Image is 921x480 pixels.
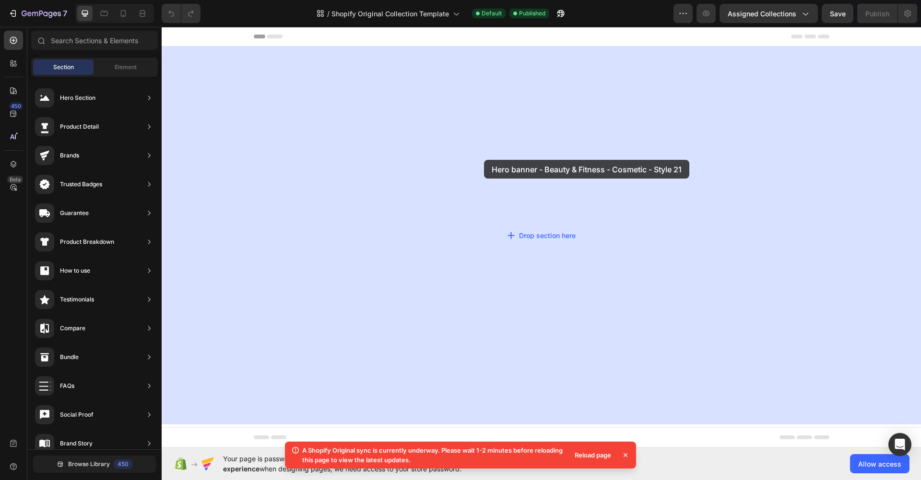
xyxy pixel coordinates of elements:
[60,410,94,420] div: Social Proof
[31,31,158,50] input: Search Sections & Elements
[60,439,93,448] div: Brand Story
[60,237,114,247] div: Product Breakdown
[68,460,110,468] span: Browse Library
[223,454,530,474] span: Your page is password protected. To when designing pages, we need access to your store password.
[865,9,889,19] div: Publish
[162,27,921,447] iframe: Design area
[720,4,818,23] button: Assigned Collections
[4,4,71,23] button: 7
[331,9,449,19] span: Shopify Original Collection Template
[162,4,201,23] div: Undo/Redo
[7,176,23,183] div: Beta
[60,208,89,218] div: Guarantee
[822,4,853,23] button: Save
[60,151,79,160] div: Brands
[60,93,95,103] div: Hero Section
[60,295,94,304] div: Testimonials
[60,122,99,132] div: Product Detail
[482,9,502,18] span: Default
[33,456,156,473] button: Browse Library450
[327,9,330,19] span: /
[60,352,79,362] div: Bundle
[60,381,74,391] div: FAQs
[357,204,414,214] div: Drop section here
[302,445,565,465] p: A Shopify Original sync is currently underway. Please wait 1-2 minutes before reloading this page...
[850,454,909,473] button: Allow access
[857,4,897,23] button: Publish
[60,266,90,276] div: How to use
[888,433,911,456] div: Open Intercom Messenger
[728,9,796,19] span: Assigned Collections
[60,324,85,333] div: Compare
[9,102,23,110] div: 450
[519,9,545,18] span: Published
[858,459,901,469] span: Allow access
[830,10,846,18] span: Save
[53,63,74,72] span: Section
[569,448,617,462] div: Reload page
[63,8,67,19] p: 7
[114,459,132,469] div: 450
[115,63,137,72] span: Element
[60,180,102,189] div: Trusted Badges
